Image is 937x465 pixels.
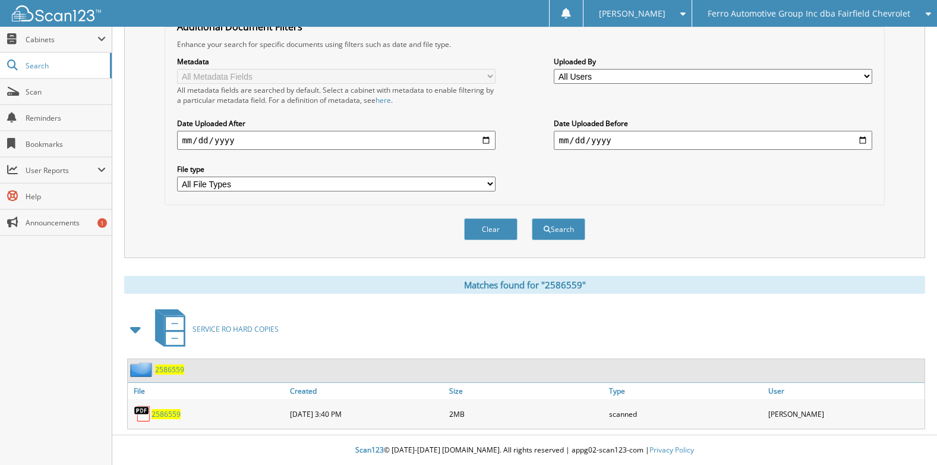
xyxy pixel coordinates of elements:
[649,445,694,455] a: Privacy Policy
[765,383,925,399] a: User
[177,56,495,67] label: Metadata
[599,10,665,17] span: [PERSON_NAME]
[26,113,106,123] span: Reminders
[171,20,308,33] legend: Additional Document Filters
[26,87,106,97] span: Scan
[464,218,518,240] button: Clear
[152,409,181,419] a: 2586559
[606,402,765,426] div: scanned
[134,405,152,423] img: PDF.png
[171,39,878,49] div: Enhance your search for specific documents using filters such as date and file type.
[554,56,872,67] label: Uploaded By
[128,383,287,399] a: File
[878,408,937,465] iframe: Chat Widget
[130,362,155,377] img: folder2.png
[26,191,106,202] span: Help
[708,10,910,17] span: Ferro Automotive Group Inc dba Fairfield Chevrolet
[554,118,872,128] label: Date Uploaded Before
[177,131,495,150] input: start
[26,165,97,175] span: User Reports
[26,61,104,71] span: Search
[446,383,605,399] a: Size
[177,85,495,105] div: All metadata fields are searched by default. Select a cabinet with metadata to enable filtering b...
[124,276,925,294] div: Matches found for "2586559"
[355,445,384,455] span: Scan123
[287,383,446,399] a: Created
[148,306,279,353] a: SERVICE RO HARD COPIES
[26,139,106,149] span: Bookmarks
[26,34,97,45] span: Cabinets
[606,383,765,399] a: Type
[193,324,279,334] span: SERVICE RO HARD COPIES
[26,218,106,228] span: Announcements
[177,118,495,128] label: Date Uploaded After
[376,95,391,105] a: here
[112,436,937,465] div: © [DATE]-[DATE] [DOMAIN_NAME]. All rights reserved | appg02-scan123-com |
[554,131,872,150] input: end
[12,5,101,21] img: scan123-logo-white.svg
[177,164,495,174] label: File type
[765,402,925,426] div: [PERSON_NAME]
[155,365,184,375] a: 2586559
[97,218,107,228] div: 1
[532,218,585,240] button: Search
[446,402,605,426] div: 2MB
[287,402,446,426] div: [DATE] 3:40 PM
